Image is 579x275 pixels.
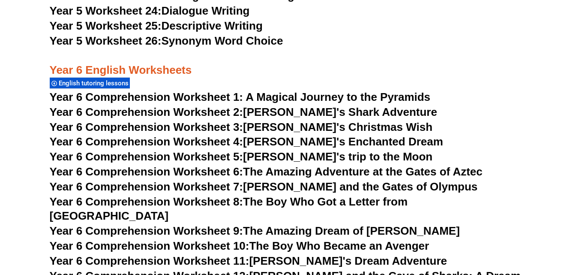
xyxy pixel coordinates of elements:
[50,77,130,89] div: English tutoring lessons
[50,150,433,163] a: Year 6 Comprehension Worksheet 5:[PERSON_NAME]'s trip to the Moon
[50,4,162,17] span: Year 5 Worksheet 24:
[50,254,447,267] a: Year 6 Comprehension Worksheet 11:[PERSON_NAME]'s Dream Adventure
[50,34,162,47] span: Year 5 Worksheet 26:
[50,91,431,103] a: Year 6 Comprehension Worksheet 1: A Magical Journey to the Pyramids
[50,106,437,118] a: Year 6 Comprehension Worksheet 2:[PERSON_NAME]'s Shark Adventure
[50,121,433,133] a: Year 6 Comprehension Worksheet 3:[PERSON_NAME]'s Christmas Wish
[50,135,443,148] a: Year 6 Comprehension Worksheet 4:[PERSON_NAME]'s Enchanted Dream
[50,239,249,252] span: Year 6 Comprehension Worksheet 10:
[50,195,243,208] span: Year 6 Comprehension Worksheet 8:
[50,49,530,78] h3: Year 6 English Worksheets
[50,224,243,237] span: Year 6 Comprehension Worksheet 9:
[50,180,478,193] a: Year 6 Comprehension Worksheet 7:[PERSON_NAME] and the Gates of Olympus
[50,135,243,148] span: Year 6 Comprehension Worksheet 4:
[50,150,243,163] span: Year 6 Comprehension Worksheet 5:
[50,254,249,267] span: Year 6 Comprehension Worksheet 11:
[50,19,263,32] a: Year 5 Worksheet 25:Descriptive Writing
[50,34,283,47] a: Year 5 Worksheet 26:Synonym Word Choice
[59,79,131,87] span: English tutoring lessons
[50,106,243,118] span: Year 6 Comprehension Worksheet 2:
[50,180,243,193] span: Year 6 Comprehension Worksheet 7:
[436,178,579,275] iframe: Chat Widget
[50,121,243,133] span: Year 6 Comprehension Worksheet 3:
[50,165,243,178] span: Year 6 Comprehension Worksheet 6:
[50,224,460,237] a: Year 6 Comprehension Worksheet 9:The Amazing Dream of [PERSON_NAME]
[50,19,162,32] span: Year 5 Worksheet 25:
[50,195,408,223] a: Year 6 Comprehension Worksheet 8:The Boy Who Got a Letter from [GEOGRAPHIC_DATA]
[50,239,429,252] a: Year 6 Comprehension Worksheet 10:The Boy Who Became an Avenger
[50,165,483,178] a: Year 6 Comprehension Worksheet 6:The Amazing Adventure at the Gates of Aztec
[50,4,250,17] a: Year 5 Worksheet 24:Dialogue Writing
